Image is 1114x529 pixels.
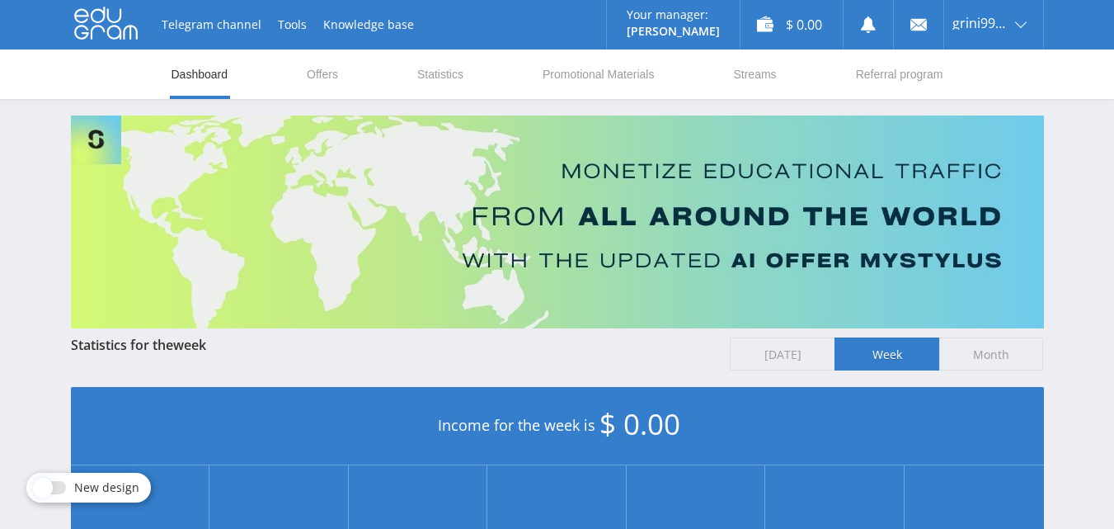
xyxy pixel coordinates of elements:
span: Week [834,338,939,371]
img: Banner [71,116,1044,328]
span: Month [939,338,1044,371]
p: Your manager: [627,8,720,21]
div: Income for the week is [71,387,1044,465]
a: Referral program [854,50,945,99]
a: Offers [305,50,340,99]
span: [DATE] [730,338,834,371]
a: Streams [731,50,778,99]
span: New design [74,481,139,494]
a: Dashboard [170,50,230,99]
span: week [173,336,206,354]
a: Promotional Materials [541,50,656,99]
div: Statistics for the [71,338,714,352]
a: Statistics [416,50,465,99]
p: [PERSON_NAME] [627,25,720,38]
span: grini99917 [952,17,1010,30]
span: $ 0.00 [599,404,680,443]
